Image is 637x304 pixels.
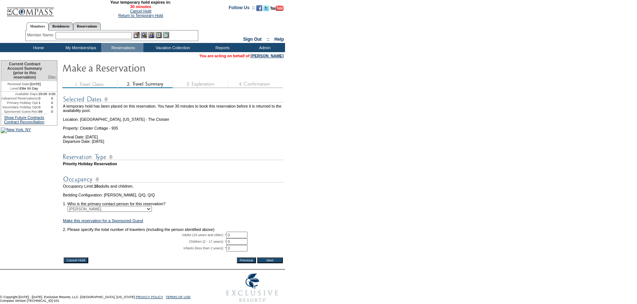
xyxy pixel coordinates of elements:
[39,96,47,101] td: 0
[1,105,39,109] td: Secondary Holiday Opt:
[63,218,143,223] a: Make this reservation for a Sponsored Guest
[64,257,88,263] input: Cancel Hold
[251,54,284,58] a: [PERSON_NAME]
[1,92,39,96] td: Available Days:
[228,80,283,88] img: step4_state1.gif
[59,43,101,52] td: My Memberships
[63,175,284,184] img: subTtlOccupancy.gif
[274,37,284,42] a: Help
[7,82,30,86] span: Renewal Date:
[62,80,117,88] img: step1_state3.gif
[1,96,39,101] td: Advanced Reservations:
[63,245,226,251] td: Infants (less than 2 years): *
[243,37,261,42] a: Sign Out
[1,81,47,86] td: [DATE]
[47,109,57,114] td: 0
[58,4,223,9] span: 30 minutes
[63,113,284,122] td: Location: [GEOGRAPHIC_DATA], [US_STATE] - The Cloister
[1,101,39,105] td: Primary Holiday Opt:
[263,7,269,12] a: Follow us on Twitter
[27,32,56,38] div: Member Name:
[39,109,47,114] td: 99
[237,257,256,263] input: Previous
[63,227,284,232] td: 2. Please specify the total number of travelers (including the person identified above)
[156,32,162,38] img: Reservations
[143,43,200,52] td: Vacation Collection
[200,43,243,52] td: Reports
[63,162,284,166] td: Priority Holiday Reservation
[62,60,209,75] img: Make Reservation
[130,9,151,13] a: Cancel Hold
[10,86,19,91] span: Level:
[63,139,284,144] td: Departure Date: [DATE]
[136,295,163,299] a: PRIVACY POLICY
[63,238,226,245] td: Children (2 - 17 years): *
[63,152,284,162] img: subTtlResType.gif
[39,101,47,105] td: 1
[1,109,39,114] td: Sponsored Guest Res:
[148,32,154,38] img: Impersonate
[270,6,284,11] img: Subscribe to our YouTube Channel
[172,80,228,88] img: step3_state1.gif
[39,105,47,109] td: 0
[6,1,54,17] img: Compass Home
[17,43,59,52] td: Home
[256,7,262,12] a: Become our fan on Facebook
[49,22,73,30] a: Residences
[257,257,283,263] input: Next
[1,127,31,133] img: New York, NY
[267,37,270,42] span: ::
[101,43,143,52] td: Reservations
[256,5,262,11] img: Become our fan on Facebook
[4,115,44,120] a: Show Future Contracts
[39,92,47,96] td: 29.00
[63,122,284,130] td: Property: Cloister Cottage - 905
[118,13,163,18] a: Return to Temporary Hold
[63,232,226,238] td: Adults (18 years and older): *
[199,54,284,58] span: You are acting on behalf of:
[117,80,172,88] img: step2_state2.gif
[141,32,147,38] img: View
[47,96,57,101] td: 0
[134,32,140,38] img: b_edit.gif
[63,104,284,113] td: A temporary hold has been placed on this reservation. You have 30 minutes to book this reservatio...
[243,43,285,52] td: Admin
[47,101,57,105] td: 0
[63,197,284,206] td: 1. Who is the primary contact person for this reservation?
[73,22,101,30] a: Reservations
[229,4,255,13] td: Follow Us ::
[26,22,49,30] a: Members
[1,61,47,81] td: Current Contract Account Summary (prior to this reservation)
[94,184,98,188] span: 10
[166,295,191,299] a: TERMS OF USE
[63,95,284,104] img: subTtlSelectedDates.gif
[270,7,284,12] a: Subscribe to our YouTube Channel
[47,105,57,109] td: 0
[63,184,284,188] td: Occupancy Limit: adults and children.
[63,193,284,197] td: Bedding Configuration: [PERSON_NAME], Q/Q, Q/Q
[48,75,57,79] span: Disc.
[4,120,45,124] a: Contract Reconciliation
[63,130,284,139] td: Arrival Date: [DATE]
[47,92,57,96] td: 0.00
[163,32,169,38] img: b_calculator.gif
[1,86,47,92] td: Elite 50 Day
[263,5,269,11] img: Follow us on Twitter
